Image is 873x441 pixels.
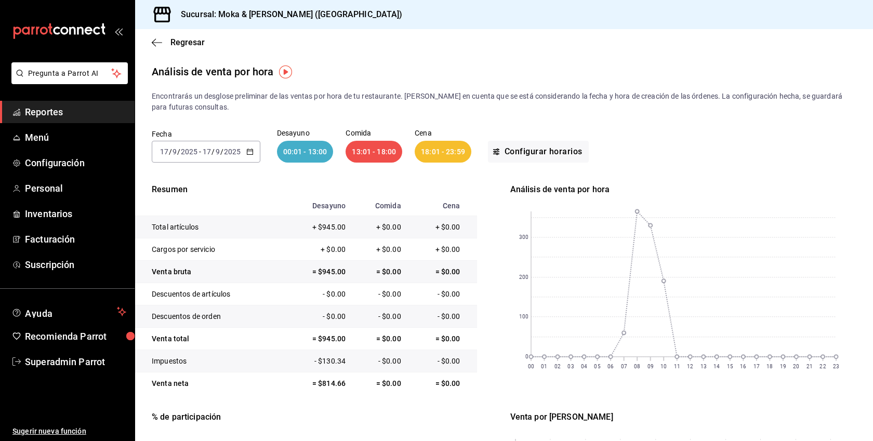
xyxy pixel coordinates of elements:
[594,364,600,369] text: 05
[135,372,285,395] td: Venta neta
[25,329,126,343] span: Recomienda Parrot
[25,207,126,221] span: Inventarios
[169,148,172,156] span: /
[152,91,856,113] p: Encontrarás un desglose preliminar de las ventas por hora de tu restaurante. [PERSON_NAME] en cue...
[223,148,241,156] input: ----
[647,364,653,369] text: 09
[285,238,351,261] td: + $0.00
[135,216,285,238] td: Total artículos
[351,305,407,328] td: - $0.00
[713,364,720,369] text: 14
[541,364,547,369] text: 01
[766,364,773,369] text: 18
[211,148,215,156] span: /
[152,64,273,79] div: Análisis de venta por hora
[525,354,528,360] text: 0
[407,196,477,216] th: Cena
[220,148,223,156] span: /
[833,364,839,369] text: 23
[25,258,126,272] span: Suscripción
[519,275,528,280] text: 200
[528,364,534,369] text: 00
[135,238,285,261] td: Cargos por servicio
[12,426,126,437] span: Sugerir nueva función
[285,216,351,238] td: + $945.00
[519,235,528,240] text: 300
[620,364,627,369] text: 07
[415,129,471,137] p: Cena
[510,411,852,423] div: Venta por [PERSON_NAME]
[285,283,351,305] td: - $0.00
[780,364,786,369] text: 19
[152,37,205,47] button: Regresar
[285,328,351,350] td: = $945.00
[25,232,126,246] span: Facturación
[727,364,733,369] text: 15
[740,364,746,369] text: 16
[285,261,351,283] td: = $945.00
[180,148,198,156] input: ----
[177,148,180,156] span: /
[277,129,334,137] p: Desayuno
[793,364,800,369] text: 20
[351,372,407,395] td: = $0.00
[25,355,126,369] span: Superadmin Parrot
[285,305,351,328] td: - $0.00
[488,141,589,163] button: Configurar horarios
[25,105,126,119] span: Reportes
[135,183,477,196] p: Resumen
[25,130,126,144] span: Menú
[346,141,402,163] div: 13:01 - 18:00
[351,350,407,372] td: - $0.00
[660,364,667,369] text: 10
[25,181,126,195] span: Personal
[806,364,813,369] text: 21
[135,350,285,372] td: Impuestos
[407,328,477,350] td: = $0.00
[351,238,407,261] td: + $0.00
[135,261,285,283] td: Venta bruta
[285,196,351,216] th: Desayuno
[407,350,477,372] td: - $0.00
[554,364,561,369] text: 02
[285,372,351,395] td: = $814.66
[173,8,403,21] h3: Sucursal: Moka & [PERSON_NAME] ([GEOGRAPHIC_DATA])
[135,328,285,350] td: Venta total
[285,350,351,372] td: - $130.34
[581,364,587,369] text: 04
[202,148,211,156] input: --
[351,328,407,350] td: = $0.00
[28,68,112,79] span: Pregunta a Parrot AI
[351,261,407,283] td: = $0.00
[279,65,292,78] img: Tooltip marker
[170,37,205,47] span: Regresar
[152,130,260,138] label: Fecha
[25,156,126,170] span: Configuración
[510,183,852,196] div: Análisis de venta por hora
[407,305,477,328] td: - $0.00
[25,305,113,318] span: Ayuda
[634,364,640,369] text: 08
[199,148,201,156] span: -
[687,364,693,369] text: 12
[114,27,123,35] button: open_drawer_menu
[277,141,334,163] div: 00:01 - 13:00
[172,148,177,156] input: --
[135,305,285,328] td: Descuentos de orden
[407,238,477,261] td: + $0.00
[407,216,477,238] td: + $0.00
[753,364,760,369] text: 17
[135,283,285,305] td: Descuentos de artículos
[567,364,574,369] text: 03
[607,364,614,369] text: 06
[415,141,471,163] div: 18:01 - 23:59
[215,148,220,156] input: --
[346,129,402,137] p: Comida
[674,364,680,369] text: 11
[11,62,128,84] button: Pregunta a Parrot AI
[407,261,477,283] td: = $0.00
[351,196,407,216] th: Comida
[152,411,494,423] div: % de participación
[519,314,528,320] text: 100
